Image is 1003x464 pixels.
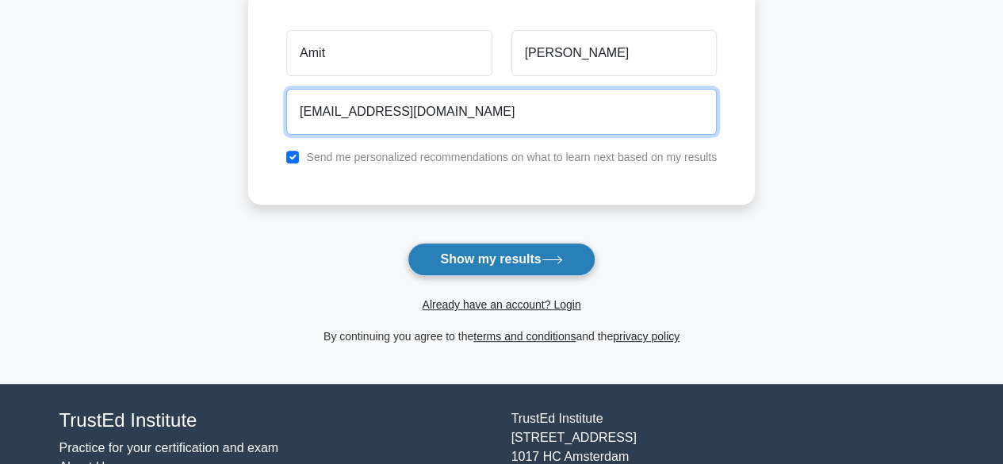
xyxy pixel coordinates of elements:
[286,89,717,135] input: Email
[408,243,595,276] button: Show my results
[306,151,717,163] label: Send me personalized recommendations on what to learn next based on my results
[59,441,279,454] a: Practice for your certification and exam
[239,327,764,346] div: By continuing you agree to the and the
[511,30,717,76] input: Last name
[286,30,492,76] input: First name
[613,330,680,343] a: privacy policy
[473,330,576,343] a: terms and conditions
[59,409,492,432] h4: TrustEd Institute
[422,298,580,311] a: Already have an account? Login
